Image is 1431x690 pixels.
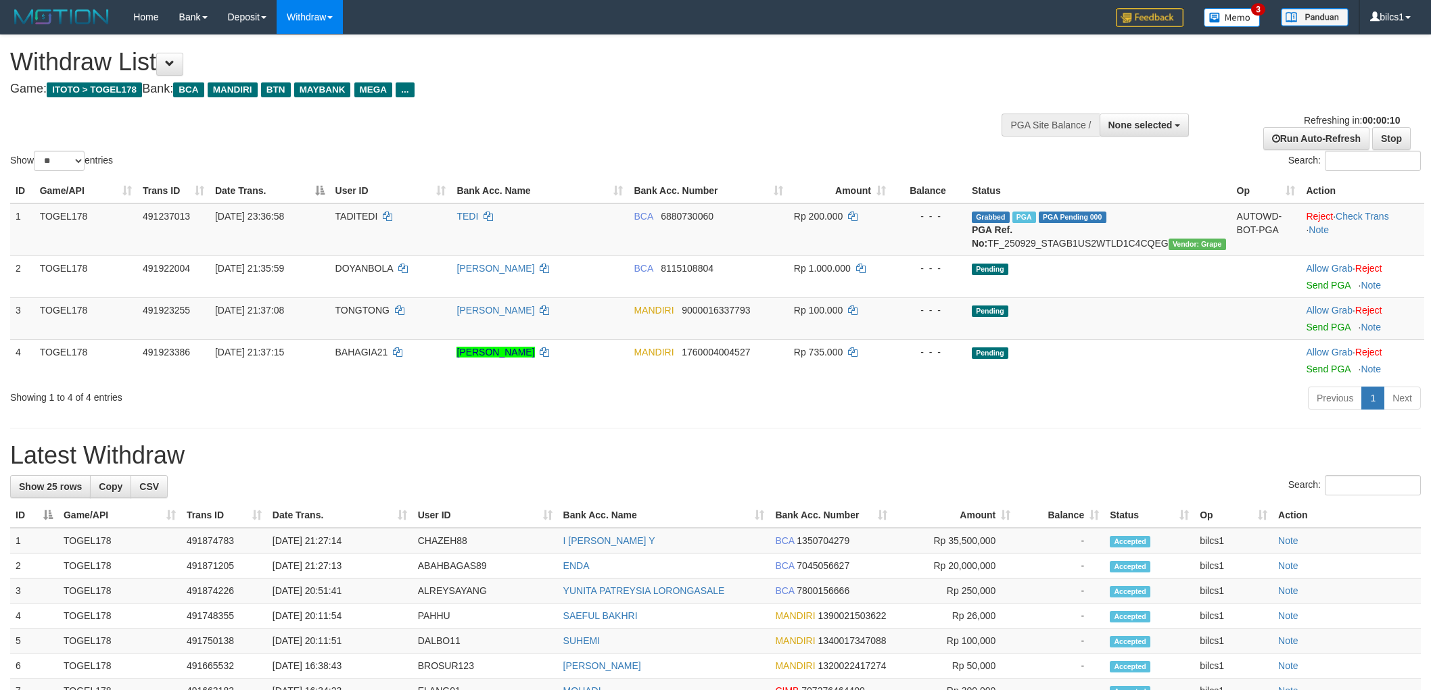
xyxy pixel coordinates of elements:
[413,553,558,578] td: ABAHBAGAS89
[143,347,190,358] span: 491923386
[1306,305,1352,316] a: Allow Grab
[1308,387,1362,410] a: Previous
[267,578,413,603] td: [DATE] 20:51:41
[797,535,849,546] span: Copy 1350704279 to clipboard
[897,262,961,275] div: - - -
[10,578,58,603] td: 3
[1306,305,1355,316] span: ·
[34,151,85,171] select: Showentries
[181,528,267,553] td: 491874783
[456,347,534,358] a: [PERSON_NAME]
[335,305,390,316] span: TONGTONG
[891,178,966,203] th: Balance
[1288,475,1421,495] label: Search:
[58,503,181,528] th: Game/API: activate to sort column ascending
[10,385,586,404] div: Showing 1 to 4 of 4 entries
[58,629,181,654] td: TOGEL178
[1278,535,1298,546] a: Note
[1306,347,1355,358] span: ·
[818,610,886,621] span: Copy 1390021503622 to clipboard
[1012,212,1036,223] span: Marked by bilcs1
[208,82,258,97] span: MANDIRI
[1278,610,1298,621] a: Note
[1110,661,1150,672] span: Accepted
[1300,297,1424,339] td: ·
[818,635,886,646] span: Copy 1340017347088 to clipboard
[1039,212,1106,223] span: PGA Pending
[330,178,452,203] th: User ID: activate to sort column ascending
[1194,654,1273,679] td: bilcs1
[335,211,378,222] span: TADITEDI
[1300,178,1424,203] th: Action
[1016,528,1104,553] td: -
[58,553,181,578] td: TOGEL178
[10,503,58,528] th: ID: activate to sort column descending
[10,255,34,297] td: 2
[10,82,941,96] h4: Game: Bank:
[143,305,190,316] span: 491923255
[775,635,815,646] span: MANDIRI
[10,178,34,203] th: ID
[1016,654,1104,679] td: -
[1355,305,1382,316] a: Reject
[789,178,891,203] th: Amount: activate to sort column ascending
[797,585,849,596] span: Copy 7800156666 to clipboard
[563,660,641,671] a: [PERSON_NAME]
[1361,280,1381,291] a: Note
[354,82,393,97] span: MEGA
[628,178,788,203] th: Bank Acc. Number: activate to sort column ascending
[10,7,113,27] img: MOTION_logo.png
[215,211,284,222] span: [DATE] 23:36:58
[267,553,413,578] td: [DATE] 21:27:13
[1104,503,1194,528] th: Status: activate to sort column ascending
[972,347,1008,359] span: Pending
[1306,364,1350,374] a: Send PGA
[261,82,291,97] span: BTN
[972,224,1012,249] b: PGA Ref. No:
[1110,536,1150,547] span: Accepted
[1362,115,1400,126] strong: 00:00:10
[413,654,558,679] td: BROSUR123
[1231,178,1301,203] th: Op: activate to sort column ascending
[1355,347,1382,358] a: Reject
[1325,475,1421,495] input: Search:
[972,305,1008,317] span: Pending
[1002,114,1099,137] div: PGA Site Balance /
[797,560,849,571] span: Copy 7045056627 to clipboard
[1384,387,1421,410] a: Next
[1306,280,1350,291] a: Send PGA
[10,49,941,76] h1: Withdraw List
[897,210,961,223] div: - - -
[897,303,961,317] div: - - -
[10,553,58,578] td: 2
[456,263,534,274] a: [PERSON_NAME]
[413,603,558,629] td: PAHHU
[1288,151,1421,171] label: Search:
[634,347,674,358] span: MANDIRI
[210,178,330,203] th: Date Trans.: activate to sort column descending
[1016,603,1104,629] td: -
[1194,503,1273,528] th: Op: activate to sort column ascending
[396,82,414,97] span: ...
[267,528,413,553] td: [DATE] 21:27:14
[34,255,137,297] td: TOGEL178
[335,263,393,274] span: DOYANBOLA
[893,629,1016,654] td: Rp 100,000
[893,503,1016,528] th: Amount: activate to sort column ascending
[181,654,267,679] td: 491665532
[294,82,351,97] span: MAYBANK
[456,305,534,316] a: [PERSON_NAME]
[1355,263,1382,274] a: Reject
[1194,578,1273,603] td: bilcs1
[794,211,843,222] span: Rp 200.000
[1204,8,1261,27] img: Button%20Memo.svg
[563,585,725,596] a: YUNITA PATREYSIA LORONGASALE
[775,535,794,546] span: BCA
[1251,3,1265,16] span: 3
[1116,8,1183,27] img: Feedback.jpg
[34,178,137,203] th: Game/API: activate to sort column ascending
[1306,263,1352,274] a: Allow Grab
[99,481,122,492] span: Copy
[1194,603,1273,629] td: bilcs1
[267,603,413,629] td: [DATE] 20:11:54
